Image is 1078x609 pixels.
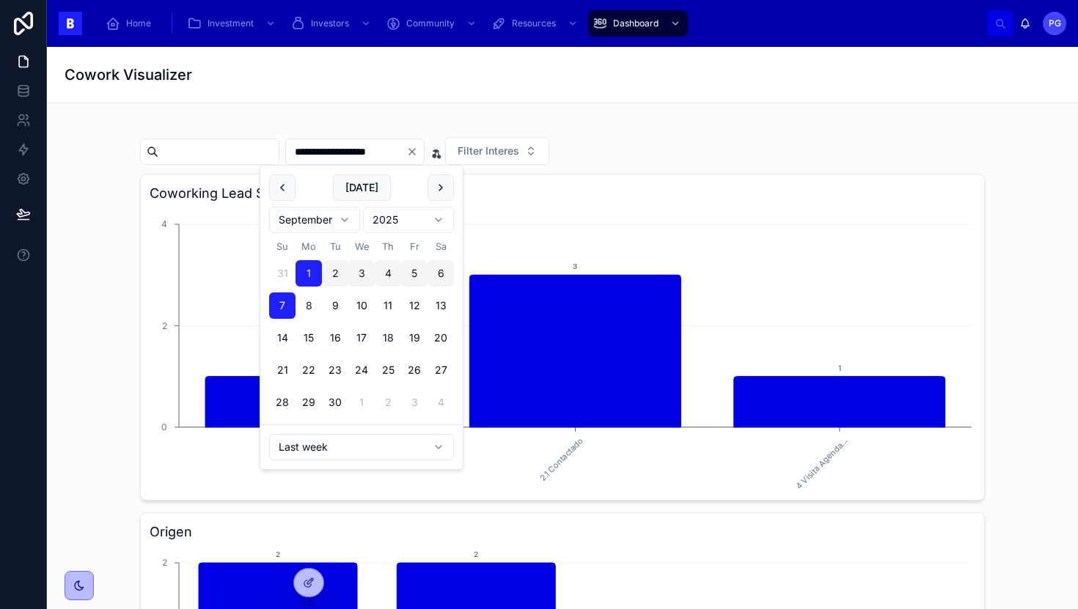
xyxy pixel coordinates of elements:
button: Monday, September 1st, 2025, selected [296,260,322,287]
th: Friday [401,239,428,254]
span: Investment [208,18,254,29]
button: Monday, September 29th, 2025 [296,389,322,416]
button: Thursday, September 25th, 2025 [375,357,401,383]
button: Thursday, September 4th, 2025, selected [375,260,401,287]
button: Sunday, September 28th, 2025 [269,389,296,416]
span: Dashboard [613,18,659,29]
span: Investors [311,18,349,29]
div: scrollable content [94,7,987,40]
button: [DATE] [333,174,391,201]
th: Sunday [269,239,296,254]
tspan: 2 [162,557,167,568]
a: Home [101,10,161,37]
button: Saturday, September 27th, 2025 [428,357,454,383]
span: PG [1049,18,1061,29]
tspan: 0 [161,421,167,432]
text: 1 [838,363,841,372]
button: Friday, September 19th, 2025 [401,325,428,351]
button: Wednesday, September 10th, 2025 [348,292,375,319]
h3: Coworking Lead Stage [150,183,975,204]
button: Clear [406,146,424,158]
button: Tuesday, September 30th, 2025 [322,389,348,416]
th: Tuesday [322,239,348,254]
button: Friday, September 5th, 2025, selected [401,260,428,287]
a: Community [381,10,484,37]
button: Monday, September 15th, 2025 [296,325,322,351]
button: Thursday, September 11th, 2025 [375,292,401,319]
button: Sunday, September 21st, 2025 [269,357,296,383]
th: Monday [296,239,322,254]
span: Resources [512,18,556,29]
button: Tuesday, September 2nd, 2025, selected [322,260,348,287]
a: Dashboard [588,10,688,37]
button: Thursday, September 18th, 2025 [375,325,401,351]
button: Thursday, October 2nd, 2025 [375,389,401,416]
a: Investors [286,10,378,37]
tspan: 2 [162,320,167,331]
text: 3 [573,262,577,270]
button: Tuesday, September 16th, 2025 [322,325,348,351]
button: Sunday, September 7th, 2025, selected [269,292,296,319]
button: Monday, September 22nd, 2025 [296,357,322,383]
button: Friday, October 3rd, 2025 [401,389,428,416]
button: Wednesday, September 17th, 2025 [348,325,375,351]
button: Saturday, September 13th, 2025 [428,292,454,319]
span: Home [126,18,151,29]
a: Resources [487,10,585,37]
button: Saturday, October 4th, 2025 [428,389,454,416]
tspan: 4 [161,218,167,229]
button: Friday, September 12th, 2025 [401,292,428,319]
button: Sunday, September 14th, 2025 [269,325,296,351]
button: Today, Monday, September 8th, 2025 [296,292,322,319]
button: Friday, September 26th, 2025 [401,357,428,383]
button: Relative time [269,434,454,460]
button: Wednesday, September 3rd, 2025, selected [348,260,375,287]
text: 2 [276,550,280,558]
button: Saturday, September 6th, 2025, selected [428,260,454,287]
button: Saturday, September 20th, 2025 [428,325,454,351]
button: Wednesday, October 1st, 2025 [348,389,375,416]
h1: Cowork Visualizer [65,64,192,85]
div: chart [150,210,975,491]
th: Saturday [428,239,454,254]
th: Thursday [375,239,401,254]
button: Sunday, August 31st, 2025 [269,260,296,287]
button: Select Button [445,137,549,165]
table: September 2025 [269,239,454,416]
a: Investment [183,10,283,37]
button: Wednesday, September 24th, 2025 [348,357,375,383]
text: 4 Visita Agenda... [794,435,850,491]
span: Community [406,18,455,29]
text: 2.1 Contactado [538,435,585,483]
span: Filter Interes [458,144,519,158]
button: Tuesday, September 9th, 2025 [322,292,348,319]
button: Tuesday, September 23rd, 2025 [322,357,348,383]
img: App logo [59,12,82,35]
h3: Origen [150,522,975,542]
th: Wednesday [348,239,375,254]
text: 2 [474,550,478,558]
